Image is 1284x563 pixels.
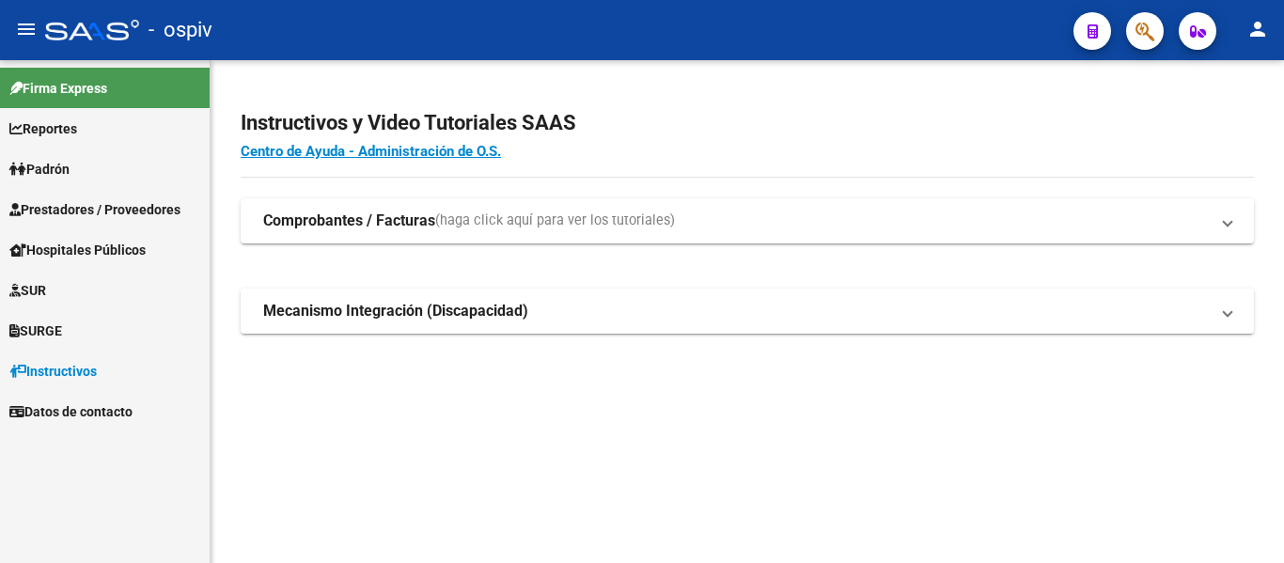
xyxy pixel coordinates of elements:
span: SURGE [9,321,62,341]
mat-expansion-panel-header: Mecanismo Integración (Discapacidad) [241,289,1254,334]
mat-expansion-panel-header: Comprobantes / Facturas(haga click aquí para ver los tutoriales) [241,198,1254,243]
mat-icon: person [1246,18,1269,40]
span: Reportes [9,118,77,139]
span: Hospitales Públicos [9,240,146,260]
span: Padrón [9,159,70,180]
span: Firma Express [9,78,107,99]
span: Prestadores / Proveedores [9,199,180,220]
strong: Mecanismo Integración (Discapacidad) [263,301,528,321]
span: (haga click aquí para ver los tutoriales) [435,211,675,231]
iframe: Intercom live chat [1220,499,1265,544]
span: Datos de contacto [9,401,133,422]
span: Instructivos [9,361,97,382]
strong: Comprobantes / Facturas [263,211,435,231]
mat-icon: menu [15,18,38,40]
a: Centro de Ayuda - Administración de O.S. [241,143,501,160]
h2: Instructivos y Video Tutoriales SAAS [241,105,1254,141]
span: - ospiv [149,9,212,51]
span: SUR [9,280,46,301]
